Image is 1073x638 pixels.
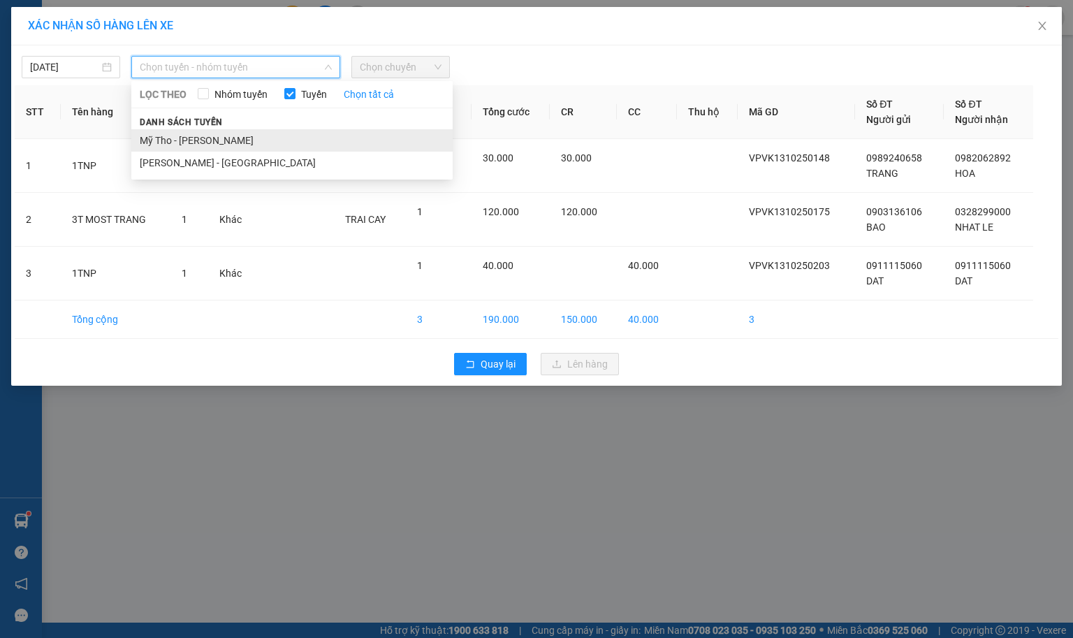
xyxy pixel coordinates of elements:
span: VPVK1310250175 [749,206,830,217]
a: Chọn tất cả [344,87,394,102]
td: Khác [208,193,259,247]
td: 3 [15,247,61,300]
td: Khác [208,247,259,300]
span: LỌC THEO [140,87,187,102]
th: CR [550,85,616,139]
span: DAT [866,275,884,287]
td: 3T MOST TRANG [61,193,170,247]
span: BAO [866,222,886,233]
span: rollback [465,359,475,370]
td: 150.000 [550,300,616,339]
td: 40.000 [617,300,677,339]
span: Người gửi [866,114,911,125]
span: 0911115060 [955,260,1011,271]
span: TRANG [866,168,898,179]
span: 40.000 [628,260,659,271]
th: CC [617,85,677,139]
span: Chọn tuyến - nhóm tuyến [140,57,332,78]
span: 1 [417,260,423,271]
span: Quay lại [481,356,516,372]
span: NHAT LE [955,222,993,233]
div: DAT [133,45,275,62]
li: Mỹ Tho - [PERSON_NAME] [131,129,453,152]
span: down [324,63,333,71]
span: Nhóm tuyến [209,87,273,102]
div: DAT [12,43,124,60]
input: 13/10/2025 [30,59,99,75]
span: 0911115060 [866,260,922,271]
span: 0989240658 [866,152,922,164]
th: STT [15,85,61,139]
span: 120.000 [483,206,519,217]
span: Chọn chuyến [360,57,441,78]
td: 1 [15,139,61,193]
span: Gửi: [12,12,34,27]
span: TRAI CAY [345,214,386,225]
span: close [1037,20,1048,31]
th: Tổng cước [472,85,550,139]
span: XÁC NHẬN SỐ HÀNG LÊN XE [28,19,173,32]
span: Danh sách tuyến [131,116,231,129]
th: Thu hộ [677,85,738,139]
span: 1 [417,206,423,217]
span: VPVK1310250148 [749,152,830,164]
span: DAT [955,275,972,287]
td: 2 [15,193,61,247]
span: Số ĐT [955,99,981,110]
span: 0982062892 [955,152,1011,164]
span: Chưa cước : [131,94,195,108]
td: 1TNP [61,247,170,300]
td: 190.000 [472,300,550,339]
td: 3 [406,300,472,339]
th: Tên hàng [61,85,170,139]
button: Close [1023,7,1062,46]
span: Người nhận [955,114,1008,125]
span: 30.000 [483,152,513,164]
span: HOA [955,168,975,179]
span: 30.000 [561,152,592,164]
span: Tuyến [295,87,333,102]
th: Mã GD [738,85,855,139]
div: [PERSON_NAME] [12,12,124,43]
td: Tổng cộng [61,300,170,339]
span: Số ĐT [866,99,893,110]
span: 0903136106 [866,206,922,217]
td: 1TNP [61,139,170,193]
span: VPVK1310250203 [749,260,830,271]
div: 40.000 [131,90,277,110]
span: 1 [182,214,187,225]
span: 0328299000 [955,206,1011,217]
div: 0911115060 [133,62,275,82]
button: rollbackQuay lại [454,353,527,375]
span: 120.000 [561,206,597,217]
span: 1 [182,268,187,279]
li: [PERSON_NAME] - [GEOGRAPHIC_DATA] [131,152,453,174]
div: VP [GEOGRAPHIC_DATA] [133,12,275,45]
span: Nhận: [133,13,167,28]
button: uploadLên hàng [541,353,619,375]
td: 3 [738,300,855,339]
span: 40.000 [483,260,513,271]
div: 0911115060 [12,60,124,80]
